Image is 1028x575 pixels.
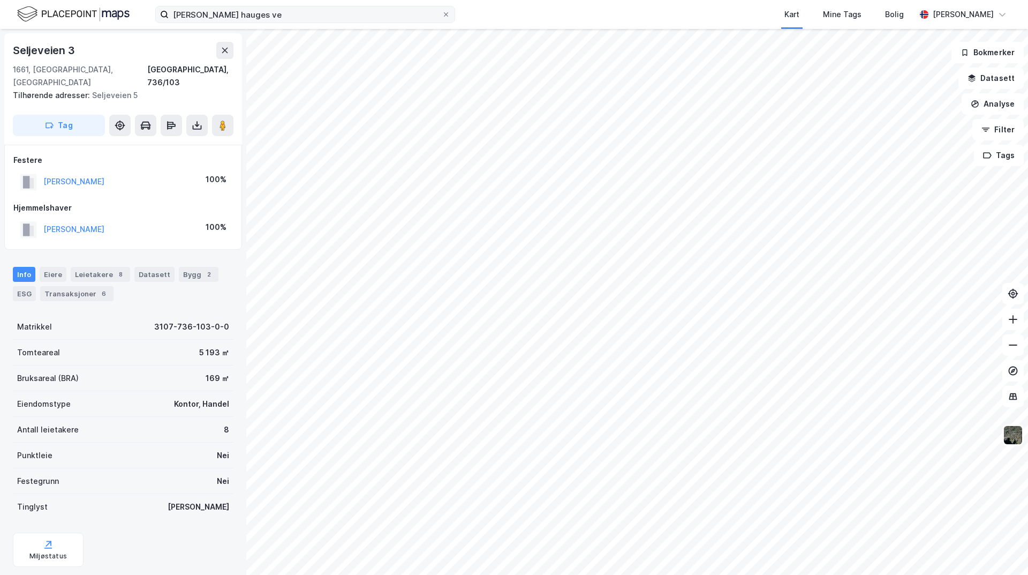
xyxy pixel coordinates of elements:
[13,286,36,301] div: ESG
[206,221,226,234] div: 100%
[154,320,229,333] div: 3107-736-103-0-0
[784,8,799,21] div: Kart
[217,475,229,488] div: Nei
[13,267,35,282] div: Info
[13,91,92,100] span: Tilhørende adresser:
[17,501,48,513] div: Tinglyst
[17,5,130,24] img: logo.f888ab2527a4732fd821a326f86c7f29.svg
[13,42,77,59] div: Seljeveien 3
[147,63,233,89] div: [GEOGRAPHIC_DATA], 736/103
[206,173,226,186] div: 100%
[17,475,59,488] div: Festegrunn
[958,68,1024,89] button: Datasett
[29,552,67,561] div: Miljøstatus
[115,269,126,280] div: 8
[962,93,1024,115] button: Analyse
[974,524,1028,575] iframe: Chat Widget
[823,8,861,21] div: Mine Tags
[13,63,147,89] div: 1661, [GEOGRAPHIC_DATA], [GEOGRAPHIC_DATA]
[13,201,233,214] div: Hjemmelshaver
[951,42,1024,63] button: Bokmerker
[40,267,66,282] div: Eiere
[169,6,442,23] input: Søk på adresse, matrikkel, gårdeiere, leietakere eller personer
[217,449,229,462] div: Nei
[933,8,994,21] div: [PERSON_NAME]
[13,115,105,136] button: Tag
[134,267,175,282] div: Datasett
[17,449,52,462] div: Punktleie
[179,267,218,282] div: Bygg
[974,145,1024,166] button: Tags
[40,286,114,301] div: Transaksjoner
[199,346,229,359] div: 5 193 ㎡
[99,288,109,299] div: 6
[224,423,229,436] div: 8
[174,398,229,410] div: Kontor, Handel
[17,398,71,410] div: Eiendomstype
[17,320,52,333] div: Matrikkel
[17,346,60,359] div: Tomteareal
[17,372,79,385] div: Bruksareal (BRA)
[203,269,214,280] div: 2
[17,423,79,436] div: Antall leietakere
[13,154,233,167] div: Festere
[13,89,225,102] div: Seljeveien 5
[885,8,904,21] div: Bolig
[974,524,1028,575] div: Kontrollprogram for chat
[206,372,229,385] div: 169 ㎡
[71,267,130,282] div: Leietakere
[972,119,1024,140] button: Filter
[168,501,229,513] div: [PERSON_NAME]
[1003,425,1023,445] img: 9k=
